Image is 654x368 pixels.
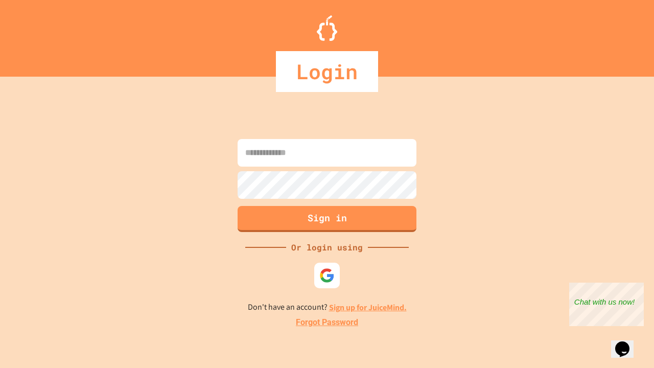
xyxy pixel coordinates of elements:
a: Forgot Password [296,316,358,329]
a: Sign up for JuiceMind. [329,302,407,313]
button: Sign in [238,206,416,232]
p: Don't have an account? [248,301,407,314]
img: Logo.svg [317,15,337,41]
div: Or login using [286,241,368,254]
iframe: chat widget [569,283,644,326]
div: Login [276,51,378,92]
img: google-icon.svg [319,268,335,283]
iframe: chat widget [611,327,644,358]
